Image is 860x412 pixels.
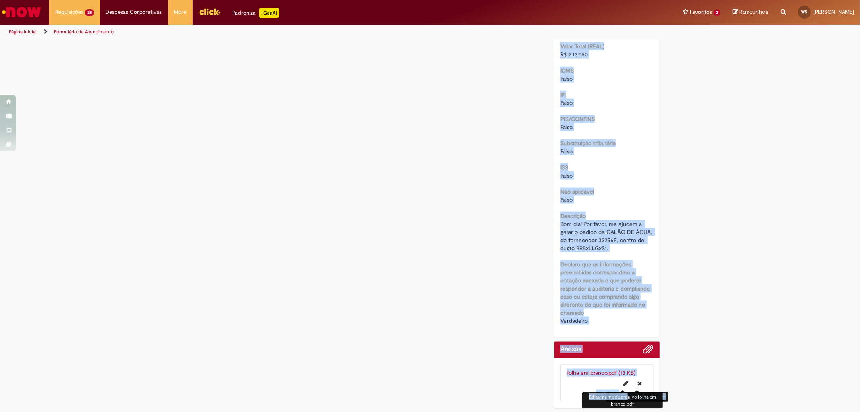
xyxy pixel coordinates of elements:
span: 3 [714,9,720,16]
span: Falso [560,75,573,82]
span: Rascunhos [739,8,768,16]
span: Falso [560,148,573,155]
a: Página inicial [9,29,37,35]
span: 35 [85,9,94,16]
b: ICMS [560,67,574,74]
b: Não aplicável [560,188,594,195]
span: WS [802,9,808,15]
a: Rascunhos [733,8,768,16]
span: Falso [560,196,573,203]
span: [PERSON_NAME] [813,8,854,15]
p: +GenAi [259,8,279,18]
button: Editar nome de arquivo folha em branco.pdf [619,377,633,390]
span: Falso [560,123,573,131]
b: IPI [560,91,566,98]
b: ISS [560,164,568,171]
span: Falso [560,99,573,107]
b: Substituição tributária [560,140,616,147]
button: Excluir folha em branco.pdf [633,377,647,390]
img: ServiceNow [1,4,42,20]
span: R$ 2.137,50 [560,51,588,58]
span: Favoritos [690,8,712,16]
span: Falso [560,172,573,179]
h2: Anexos [560,346,581,353]
span: Despesas Corporativas [106,8,162,16]
b: PIS/CONFINS [560,115,595,123]
span: Verdadeiro [560,317,588,324]
span: More [174,8,187,16]
a: Formulário de Atendimento [54,29,114,35]
ul: Trilhas de página [6,25,567,40]
div: Editar nome de arquivo folha em branco.pdf [582,392,663,408]
b: Declaro que as informações preenchidas correspondem a cotação anexada e que poderei responder a a... [560,261,650,316]
div: Padroniza [233,8,279,18]
b: Valor Total (REAL) [560,43,604,50]
img: click_logo_yellow_360x200.png [199,6,221,18]
span: Bom dia! Por favor, me ajudem a gerar o pedido de GALÃO DE ÁGUA, do fornecedor 322565, centro de ... [560,220,654,252]
b: Descrição [560,212,586,220]
span: Requisições [55,8,83,16]
button: Adicionar anexos [643,344,654,358]
a: folha em branco.pdf (13 KB) [567,369,635,376]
